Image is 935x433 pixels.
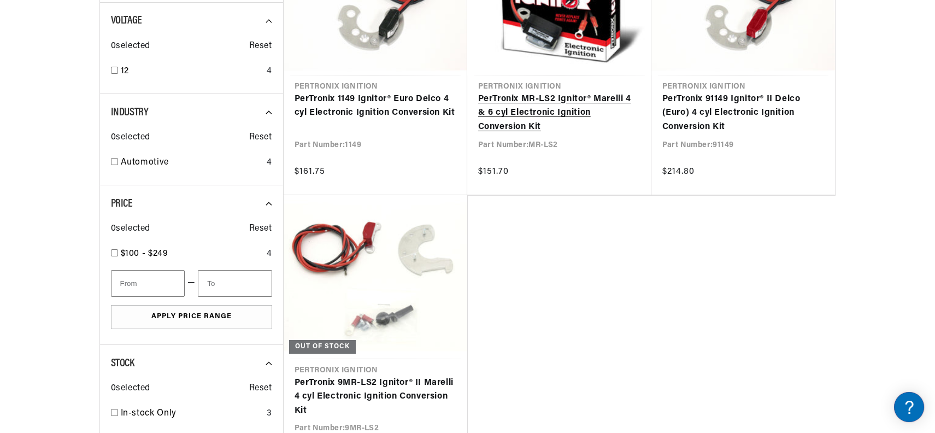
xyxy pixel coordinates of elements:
a: PerTronix 1149 Ignitor® Euro Delco 4 cyl Electronic Ignition Conversion Kit [295,92,456,120]
a: Automotive [121,156,262,170]
span: Price [111,198,133,209]
a: FAQ [11,93,208,110]
a: In-stock Only [121,407,262,421]
div: Shipping [11,166,208,177]
a: Payment, Pricing, and Promotions FAQ [11,273,208,290]
div: 3 [267,407,272,421]
span: $100 - $249 [121,249,168,258]
a: PerTronix 9MR-LS2 Ignitor® II Marelli 4 cyl Electronic Ignition Conversion Kit [295,376,456,418]
a: Shipping FAQs [11,183,208,200]
button: Contact Us [11,292,208,312]
div: Payment, Pricing, and Promotions [11,256,208,267]
span: — [187,276,196,290]
button: Apply Price Range [111,305,272,330]
span: Stock [111,358,134,369]
span: Voltage [111,15,142,26]
div: JBA Performance Exhaust [11,121,208,131]
div: 4 [267,65,272,79]
div: Ignition Products [11,76,208,86]
input: From [111,270,185,297]
a: FAQs [11,138,208,155]
span: 0 selected [111,222,150,236]
span: 0 selected [111,131,150,145]
a: PerTronix 91149 Ignitor® II Delco (Euro) 4 cyl Electronic Ignition Conversion Kit [662,92,824,134]
div: Orders [11,211,208,221]
div: 4 [267,247,272,261]
span: 0 selected [111,39,150,54]
span: Reset [249,131,272,145]
span: 0 selected [111,382,150,396]
span: Reset [249,39,272,54]
a: PerTronix MR-LS2 Ignitor® Marelli 4 & 6 cyl Electronic Ignition Conversion Kit [478,92,640,134]
div: 4 [267,156,272,170]
a: 12 [121,65,262,79]
span: Reset [249,382,272,396]
span: Industry [111,107,149,118]
input: To [198,270,272,297]
a: Orders FAQ [11,228,208,245]
a: POWERED BY ENCHANT [150,315,210,325]
span: Reset [249,222,272,236]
